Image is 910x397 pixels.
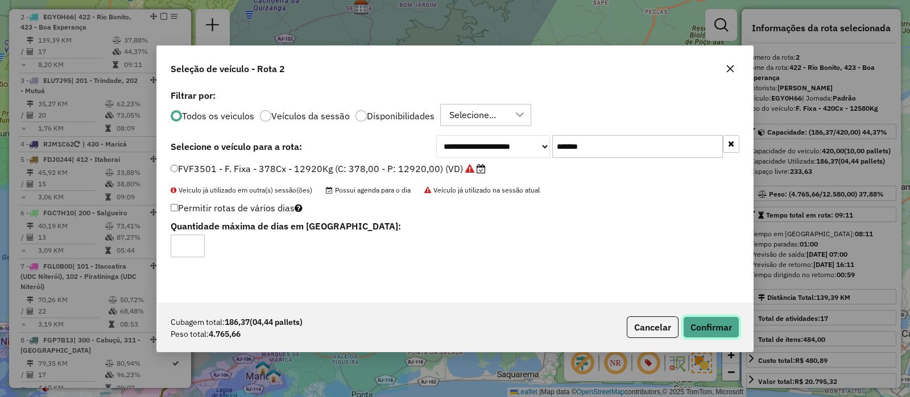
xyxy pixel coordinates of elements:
[326,186,411,194] span: Possui agenda para o dia
[424,186,540,194] span: Veículo já utilizado na sessão atual
[209,328,241,340] strong: 4.765,66
[171,141,302,152] strong: Selecione o veículo para a rota:
[295,203,303,212] i: Selecione pelo menos um veículo
[465,164,474,173] i: Veículo já utilizado na sessão atual
[477,164,486,173] i: Possui agenda para o dia
[182,111,254,120] label: Todos os veiculos
[445,105,500,126] div: Selecione...
[627,316,679,338] button: Cancelar
[367,111,435,120] label: Disponibilidades
[271,111,350,120] label: Veículos da sessão
[171,219,545,233] label: Quantidade máxima de dias em [GEOGRAPHIC_DATA]:
[225,316,303,328] strong: 186,37
[171,197,303,219] label: Permitir rotas de vários dias
[171,328,209,340] span: Peso total:
[171,62,285,76] span: Seleção de veículo - Rota 2
[250,317,303,327] span: (04,44 pallets)
[171,316,225,328] span: Cubagem total:
[171,204,178,211] input: Permitir rotas de vários dias
[171,162,486,175] label: FVF3501 - F. Fixa - 378Cx - 12920Kg (C: 378,00 - P: 12920,00) (VD)
[171,165,178,172] input: FVF3501 - F. Fixa - 378Cx - 12920Kg (C: 378,00 - P: 12920,00) (VD)
[171,186,312,194] span: Veículo já utilizado em outra(s) sessão(ões)
[171,89,739,102] label: Filtrar por:
[683,316,739,338] button: Confirmar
